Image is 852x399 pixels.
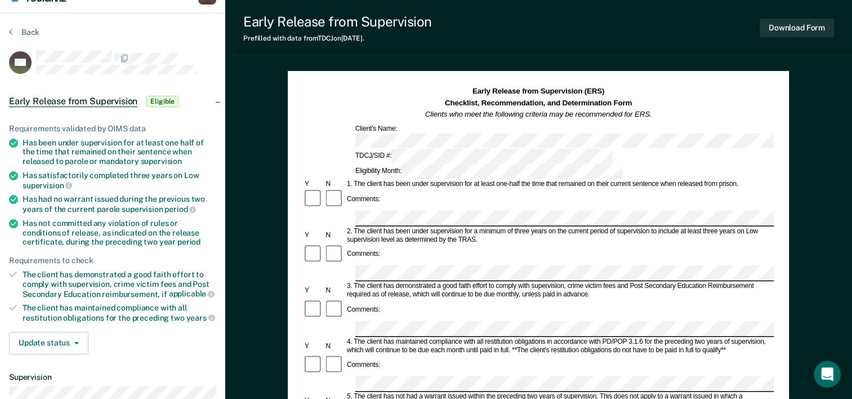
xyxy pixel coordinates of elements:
[345,195,382,203] div: Comments:
[345,250,382,259] div: Comments:
[303,231,324,240] div: Y
[303,286,324,295] div: Y
[324,286,345,295] div: N
[354,164,624,179] div: Eligibility Month:
[169,289,215,298] span: applicable
[472,87,604,96] strong: Early Release from Supervision (ERS)
[324,342,345,351] div: N
[243,14,432,30] div: Early Release from Supervision
[760,19,834,37] button: Download Form
[345,227,774,244] div: 2. The client has been under supervision for a minimum of three years on the current period of su...
[345,305,382,314] div: Comments:
[23,181,72,190] span: supervision
[9,373,216,382] dt: Supervision
[23,270,216,299] div: The client has demonstrated a good faith effort to comply with supervision, crime victim fees and...
[177,237,200,246] span: period
[445,99,632,107] strong: Checklist, Recommendation, and Determination Form
[345,361,382,370] div: Comments:
[303,342,324,351] div: Y
[23,138,216,166] div: Has been under supervision for at least one half of the time that remained on their sentence when...
[9,332,88,354] button: Update status
[345,282,774,299] div: 3. The client has demonstrated a good faith effort to comply with supervision, crime victim fees ...
[324,231,345,240] div: N
[146,96,179,107] span: Eligible
[186,313,215,322] span: years
[324,180,345,189] div: N
[164,205,196,214] span: period
[9,96,137,107] span: Early Release from Supervision
[9,124,216,134] div: Requirements validated by OIMS data
[345,338,774,354] div: 4. The client has maintained compliance with all restitution obligations in accordance with PD/PO...
[23,171,216,190] div: Has satisfactorily completed three years on Low
[141,157,182,166] span: supervision
[9,27,39,37] button: Back
[303,180,324,189] div: Y
[243,34,432,42] div: Prefilled with data from TDCJ on [DATE] .
[23,194,216,214] div: Has had no warrant issued during the previous two years of the current parole supervision
[425,110,652,118] em: Clients who meet the following criteria may be recommended for ERS.
[23,303,216,322] div: The client has maintained compliance with all restitution obligations for the preceding two
[814,361,841,388] iframe: Intercom live chat
[354,149,614,165] div: TDCJ/SID #:
[345,180,774,189] div: 1. The client has been under supervision for at least one-half the time that remained on their cu...
[9,256,216,265] div: Requirements to check
[23,219,216,247] div: Has not committed any violation of rules or conditions of release, as indicated on the release ce...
